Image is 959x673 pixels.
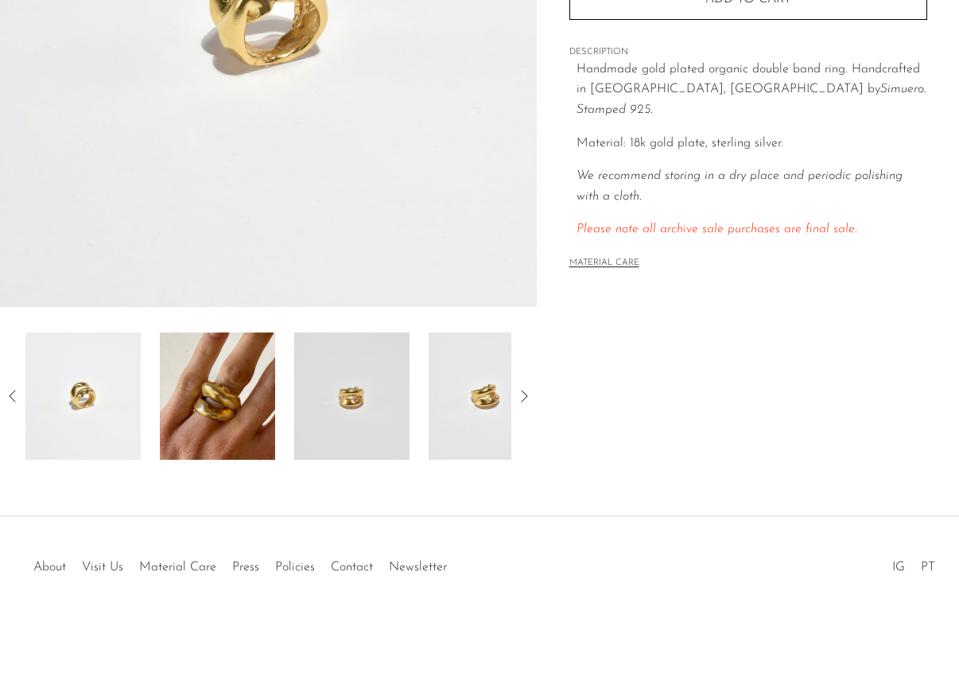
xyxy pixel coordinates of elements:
span: DESCRIPTION [569,45,927,60]
p: Handmade gold plated organic double band ring. Handcrafted in [GEOGRAPHIC_DATA], [GEOGRAPHIC_DATA... [577,60,927,121]
a: Visit Us [82,561,123,574]
a: About [33,561,66,574]
a: Contact [331,561,373,574]
img: Carme Ring [294,333,410,460]
p: Material: 18k gold plate, sterling silver. [577,134,927,154]
img: Carme Ring [160,333,275,460]
a: Policies [275,561,315,574]
img: Carme Ring [429,333,544,460]
a: Material Care [139,561,216,574]
ul: Quick links [25,548,455,578]
ul: Social Medias [884,548,943,578]
img: Carme Ring [25,333,141,460]
a: PT [921,561,935,574]
em: Simuero. Stamped 925. [577,83,926,116]
i: We recommend storing in a dry place and periodic polishing with a cloth. [577,169,903,203]
span: Please note all archive sale purchases are final sale. [577,223,857,235]
a: IG [892,561,905,574]
a: Press [232,561,259,574]
button: MATERIAL CARE [569,258,639,270]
